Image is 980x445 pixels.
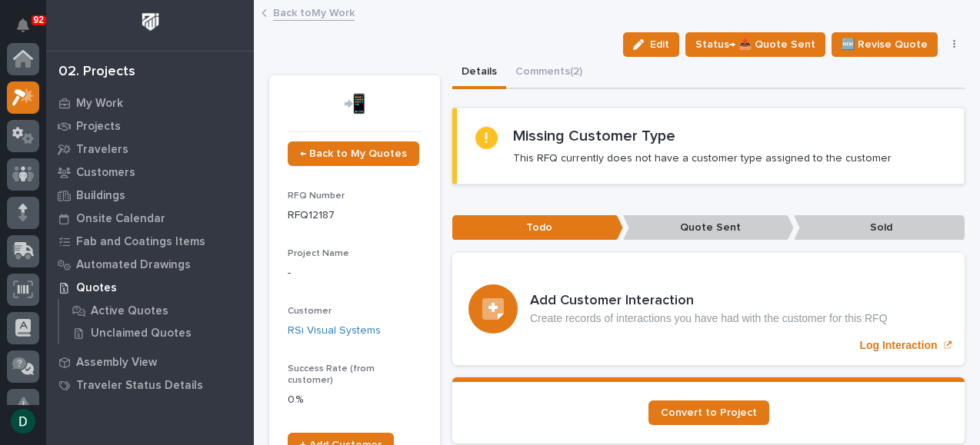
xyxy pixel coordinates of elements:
[506,57,592,89] button: Comments (2)
[288,364,375,384] span: Success Rate (from customer)
[76,189,125,203] p: Buildings
[695,35,815,54] span: Status→ 📤 Quote Sent
[288,191,345,201] span: RFQ Number
[623,32,679,57] button: Edit
[46,374,254,397] a: Traveler Status Details
[832,32,938,57] button: 🆕 Revise Quote
[76,143,128,157] p: Travelers
[46,230,254,253] a: Fab and Coatings Items
[7,405,39,437] button: users-avatar
[288,392,422,408] p: 0 %
[59,300,254,321] a: Active Quotes
[300,148,407,159] span: ← Back to My Quotes
[273,3,355,21] a: Back toMy Work
[76,281,117,295] p: Quotes
[19,18,39,43] div: Notifications92
[76,235,205,249] p: Fab and Coatings Items
[288,307,332,316] span: Customer
[76,166,135,180] p: Customers
[46,91,254,115] a: My Work
[842,35,928,54] span: 🆕 Revise Quote
[648,400,769,425] a: Convert to Project
[513,127,675,145] h2: Missing Customer Type
[91,304,168,318] p: Active Quotes
[46,115,254,138] a: Projects
[76,212,165,226] p: Onsite Calendar
[58,64,135,81] div: 02. Projects
[46,184,254,207] a: Buildings
[76,97,123,111] p: My Work
[288,265,422,281] p: -
[34,15,44,25] p: 92
[76,120,121,134] p: Projects
[452,253,965,365] a: Log Interaction
[46,253,254,276] a: Automated Drawings
[59,322,254,344] a: Unclaimed Quotes
[623,215,794,241] p: Quote Sent
[136,8,165,36] img: Workspace Logo
[859,339,937,352] p: Log Interaction
[288,323,381,339] a: RSi Visual Systems
[288,141,419,166] a: ← Back to My Quotes
[46,276,254,299] a: Quotes
[530,312,888,325] p: Create records of interactions you have had with the customer for this RFQ
[288,208,422,224] p: RFQ12187
[46,138,254,161] a: Travelers
[661,407,757,418] span: Convert to Project
[650,38,669,51] span: Edit
[76,258,191,272] p: Automated Drawings
[76,356,157,370] p: Assembly View
[794,215,965,241] p: Sold
[530,293,888,310] h3: Add Customer Interaction
[513,151,892,165] p: This RFQ currently does not have a customer type assigned to the customer
[452,57,506,89] button: Details
[91,327,192,340] p: Unclaimed Quotes
[452,215,623,241] p: Todo
[685,32,825,57] button: Status→ 📤 Quote Sent
[46,161,254,184] a: Customers
[7,9,39,42] button: Notifications
[288,94,422,116] p: 📲
[46,350,254,374] a: Assembly View
[46,207,254,230] a: Onsite Calendar
[288,249,349,258] span: Project Name
[76,379,203,393] p: Traveler Status Details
